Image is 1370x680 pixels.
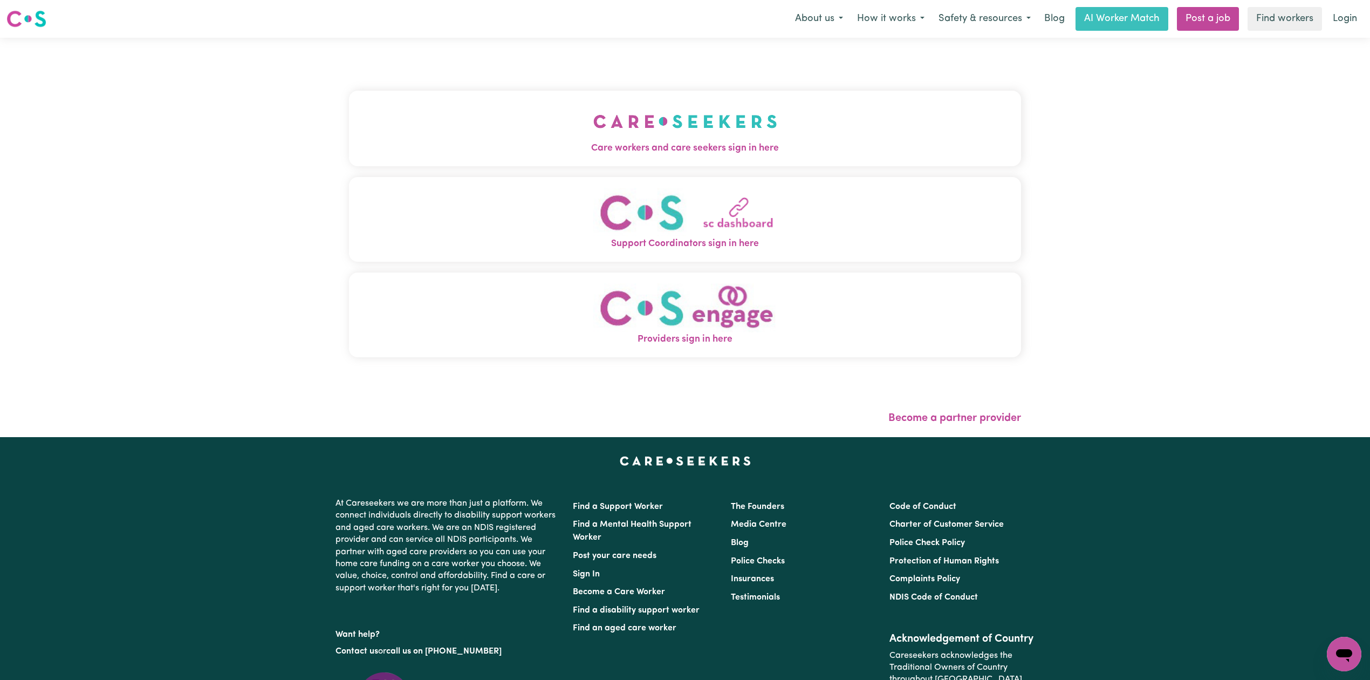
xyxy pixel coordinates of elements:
button: Support Coordinators sign in here [349,177,1021,262]
a: Charter of Customer Service [889,520,1004,529]
a: Protection of Human Rights [889,557,999,566]
iframe: Button to launch messaging window [1327,637,1361,671]
a: Become a partner provider [888,413,1021,424]
span: Care workers and care seekers sign in here [349,141,1021,155]
a: Careseekers logo [6,6,46,31]
a: Blog [731,539,749,547]
a: Insurances [731,575,774,583]
p: or [335,641,560,662]
a: Post your care needs [573,552,656,560]
p: At Careseekers we are more than just a platform. We connect individuals directly to disability su... [335,493,560,599]
button: Safety & resources [931,8,1038,30]
a: Find a disability support worker [573,606,700,615]
a: Careseekers home page [620,457,751,465]
a: Complaints Policy [889,575,960,583]
a: AI Worker Match [1076,7,1168,31]
a: Testimonials [731,593,780,602]
a: call us on [PHONE_NUMBER] [386,647,502,656]
h2: Acknowledgement of Country [889,633,1035,645]
a: Find an aged care worker [573,624,676,633]
a: Media Centre [731,520,786,529]
a: Police Checks [731,557,785,566]
span: Providers sign in here [349,332,1021,346]
a: Post a job [1177,7,1239,31]
a: Sign In [573,570,600,579]
button: How it works [850,8,931,30]
a: NDIS Code of Conduct [889,593,978,602]
a: Find a Support Worker [573,502,663,511]
span: Support Coordinators sign in here [349,237,1021,251]
a: Find a Mental Health Support Worker [573,520,691,542]
a: Find workers [1248,7,1322,31]
a: Become a Care Worker [573,588,665,596]
a: The Founders [731,502,784,511]
p: Want help? [335,624,560,641]
button: Providers sign in here [349,273,1021,357]
a: Blog [1038,7,1071,31]
a: Police Check Policy [889,539,965,547]
a: Code of Conduct [889,502,956,511]
a: Contact us [335,647,378,656]
button: Care workers and care seekers sign in here [349,91,1021,166]
img: Careseekers logo [6,9,46,29]
a: Login [1326,7,1364,31]
button: About us [788,8,850,30]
